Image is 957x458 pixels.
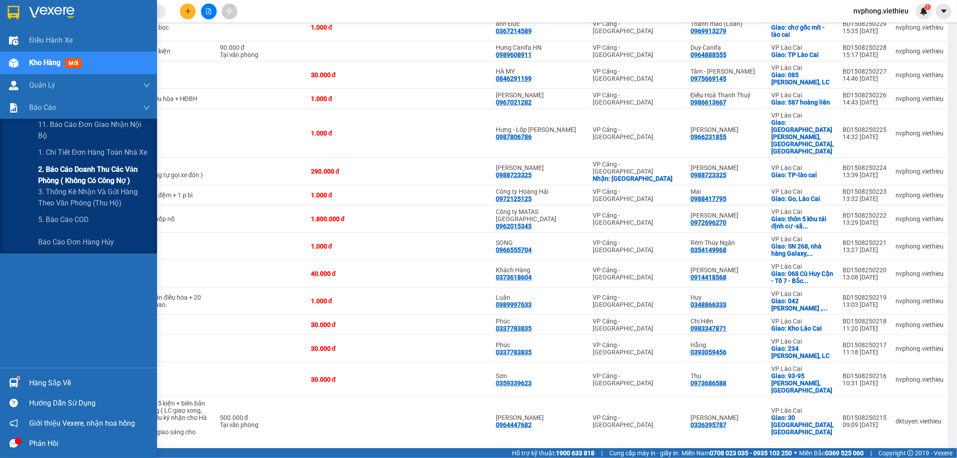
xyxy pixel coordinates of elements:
div: 15:17 [DATE] [843,51,887,58]
div: 0964888555 [690,51,726,58]
div: Giao: SN 268, nhà hàng Galaxy, đường Minh Khai, Phố Mới, LC [771,243,834,257]
div: Duy Canifa [690,44,762,51]
div: BD1508250219 [843,294,887,301]
div: nvphong.viethieu [896,243,944,250]
div: nvphong.viethieu [896,321,944,328]
div: BD1508250222 [843,212,887,219]
div: VP Lào Cai [771,112,834,119]
div: 0972696270 [690,219,726,226]
div: Huy [690,294,762,301]
span: down [143,82,150,89]
div: VP Lào Cai [771,92,834,99]
span: VP Cảng - [GEOGRAPHIC_DATA] [4,58,94,78]
div: 1.000 đ [311,297,394,305]
div: 0989997633 [496,301,532,308]
div: 13:29 [DATE] [843,219,887,226]
div: 10:31 [DATE] [843,379,887,387]
span: message [9,439,18,448]
span: 1. Chi tiết đơn hàng toàn nhà xe [38,147,147,158]
div: VP Cảng - [GEOGRAPHIC_DATA] [593,414,682,428]
div: 0964447682 [496,421,532,428]
div: 40.000 đ [311,270,394,277]
span: Giới thiệu Vexere, nhận hoa hồng [29,418,135,429]
div: 13:08 [DATE] [843,274,887,281]
div: nvphong.viethieu [896,48,944,55]
div: 30.000 đ [311,345,394,352]
div: Tại văn phòng [220,51,302,58]
strong: VIỆT HIẾU LOGISTIC [47,7,134,17]
div: 11:18 [DATE] [843,349,887,356]
div: Giao: Kho Lào Cai [771,325,834,332]
div: Giao: chợ gốc mít - lào cai [771,24,834,38]
div: Bùi Huy Hùng [496,92,584,99]
div: Hướng dẫn sử dụng [29,397,150,410]
div: BD1508250221 [843,239,887,246]
span: | [870,448,872,458]
span: Miền Nam [682,448,792,458]
img: solution-icon [9,103,18,113]
div: BD1508250229 [843,20,887,27]
sup: 1 [17,377,20,379]
img: warehouse-icon [9,81,18,90]
div: 30.000 đ [311,376,394,383]
div: Giao: 30 Nhạc Sơn, Lào Cai [771,414,834,436]
div: Mai [690,188,762,195]
div: Giao: 085 Hoàng Liên, LC [771,71,834,86]
span: | [601,448,603,458]
div: VP Lào Cai [771,407,834,414]
div: VP Cảng - [GEOGRAPHIC_DATA] [593,318,682,332]
div: Hàng sắp về [29,376,150,390]
div: Điều Hoà Thanh Thuỷ [690,92,762,99]
div: BD1508250215 [843,414,887,421]
span: ... [803,277,808,284]
div: nvphong.viethieu [896,270,944,277]
div: VP Lào Cai [771,365,834,372]
div: 0972125125 [496,195,532,202]
div: VP Cảng - [GEOGRAPHIC_DATA] [593,372,682,387]
span: caret-down [940,7,948,15]
div: Công ty MATAS Việt Nam [496,208,584,222]
span: 13:27:59 [DATE] [65,45,116,54]
div: 0988417795 [690,195,726,202]
div: 0914418568 [690,274,726,281]
img: logo [5,13,39,48]
div: 1.000 đ [311,130,394,137]
div: nvphong.viethieu [896,376,944,383]
div: dktuyen.viethieu [896,418,944,425]
div: 1 kiện [131,376,211,383]
div: Bùi Văn Duy [690,266,762,274]
span: Báo cáo đơn hàng hủy [38,236,114,248]
div: BD1508250220 [843,266,887,274]
div: VP Lào Cai [771,208,834,215]
span: Hỗ trợ kỹ thuật: [512,448,594,458]
div: nvphong.viethieu [896,95,944,102]
span: down [143,104,150,111]
div: 1 bao + 1 bọc [131,24,211,31]
strong: 0369 525 060 [825,449,864,457]
span: copyright [907,450,913,456]
span: 11. Báo cáo đơn giao nhận nội bộ [38,119,150,141]
div: HÀ MY [496,68,584,75]
div: Hằng [690,341,762,349]
div: 1.000 đ [311,24,394,31]
div: Thanh mão (Loan) [690,20,762,27]
div: BD1508250224 [843,164,887,171]
div: VP Cảng - [GEOGRAPHIC_DATA] [593,188,682,202]
div: BD1508250226 [843,92,887,99]
span: VP nhận: [100,58,174,68]
div: 8 lốp [131,130,211,137]
div: Giao: 587 hoàng liên [771,99,834,106]
div: Anh Hưng [690,164,762,171]
div: VP Cảng - [GEOGRAPHIC_DATA] [593,341,682,356]
span: Miền Bắc [799,448,864,458]
div: 1 kiện [131,345,211,352]
span: notification [9,419,18,427]
div: 1 bao + 1 kiện [131,48,211,55]
span: question-circle [9,399,18,407]
div: VP Lào Cai [771,64,834,71]
div: Giao: 014 Trần Phú, Bắc Cường, LC [771,119,834,155]
span: Điều hành xe [29,35,73,46]
div: 30.000 đ [311,71,394,79]
span: VP gửi: [4,58,94,78]
div: 09:09 [DATE] [843,421,887,428]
